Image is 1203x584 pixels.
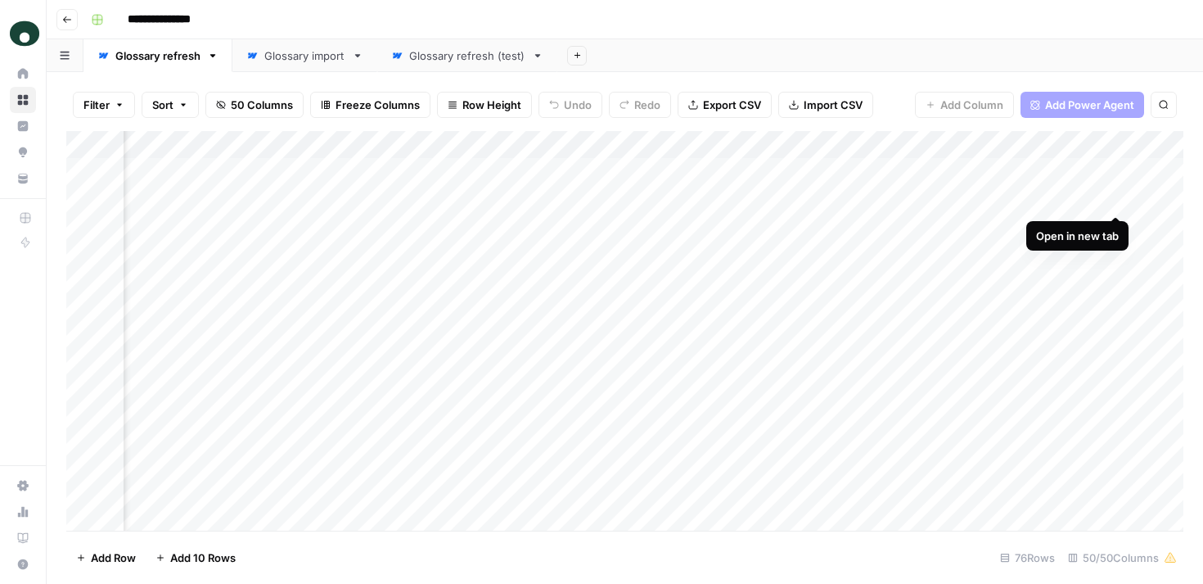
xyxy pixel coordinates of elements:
button: Filter [73,92,135,118]
span: Filter [83,97,110,113]
button: Workspace: Oyster [10,13,36,54]
a: Settings [10,473,36,499]
a: Glossary import [232,39,377,72]
button: Freeze Columns [310,92,430,118]
div: 50/50 Columns [1061,545,1183,571]
a: Home [10,61,36,87]
button: Redo [609,92,671,118]
span: Add Power Agent [1045,97,1134,113]
a: Glossary refresh [83,39,232,72]
span: Redo [634,97,660,113]
button: Add Power Agent [1021,92,1144,118]
button: Help + Support [10,551,36,577]
a: Glossary refresh (test) [377,39,557,72]
span: Freeze Columns [336,97,420,113]
button: Add Row [66,545,146,571]
span: Export CSV [703,97,761,113]
a: Browse [10,87,36,113]
div: Glossary import [264,48,345,64]
div: Glossary refresh [115,48,200,64]
div: Open in new tab [1036,228,1119,244]
button: Sort [142,92,199,118]
div: 76 Rows [993,545,1061,571]
button: Undo [538,92,602,118]
button: Add Column [915,92,1014,118]
button: 50 Columns [205,92,304,118]
button: Add 10 Rows [146,545,246,571]
button: Export CSV [678,92,772,118]
button: Row Height [437,92,532,118]
a: Usage [10,499,36,525]
a: Opportunities [10,139,36,165]
a: Your Data [10,165,36,192]
a: Learning Hub [10,525,36,551]
img: Oyster Logo [10,19,39,48]
span: Sort [152,97,173,113]
span: Add 10 Rows [170,550,236,566]
span: Row Height [462,97,521,113]
span: Add Row [91,550,136,566]
a: Insights [10,113,36,139]
span: Import CSV [804,97,863,113]
button: Import CSV [778,92,873,118]
span: Undo [564,97,592,113]
div: Glossary refresh (test) [409,48,525,64]
span: Add Column [940,97,1003,113]
span: 50 Columns [231,97,293,113]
